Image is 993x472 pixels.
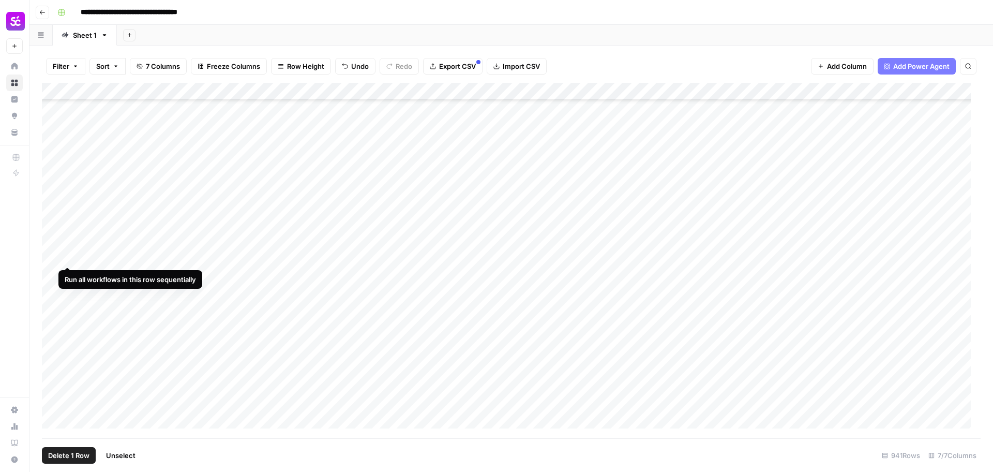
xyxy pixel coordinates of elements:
span: Undo [351,61,369,71]
a: Usage [6,418,23,435]
span: Redo [396,61,412,71]
span: Delete 1 Row [48,450,89,461]
span: Unselect [106,450,136,461]
button: Sort [89,58,126,75]
a: Browse [6,75,23,91]
button: Add Column [811,58,874,75]
span: 7 Columns [146,61,180,71]
span: Sort [96,61,110,71]
a: Sheet 1 [53,25,117,46]
span: Filter [53,61,69,71]
button: Workspace: Smartcat [6,8,23,34]
div: Sheet 1 [73,30,97,40]
button: Help + Support [6,451,23,468]
button: 7 Columns [130,58,187,75]
span: Freeze Columns [207,61,260,71]
a: Settings [6,402,23,418]
button: Undo [335,58,375,75]
div: 941 Rows [878,447,924,464]
a: Learning Hub [6,435,23,451]
a: Home [6,58,23,75]
button: Export CSV [423,58,483,75]
span: Import CSV [503,61,540,71]
button: Import CSV [487,58,547,75]
a: Opportunities [6,108,23,124]
button: Filter [46,58,85,75]
img: Smartcat Logo [6,12,25,31]
button: Redo [380,58,419,75]
span: Export CSV [439,61,476,71]
span: Add Column [827,61,867,71]
a: Your Data [6,124,23,141]
span: Add Power Agent [893,61,950,71]
button: Add Power Agent [878,58,956,75]
button: Row Height [271,58,331,75]
button: Freeze Columns [191,58,267,75]
span: Row Height [287,61,324,71]
button: Unselect [100,447,142,464]
a: Insights [6,91,23,108]
button: Delete 1 Row [42,447,96,464]
div: 7/7 Columns [924,447,981,464]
